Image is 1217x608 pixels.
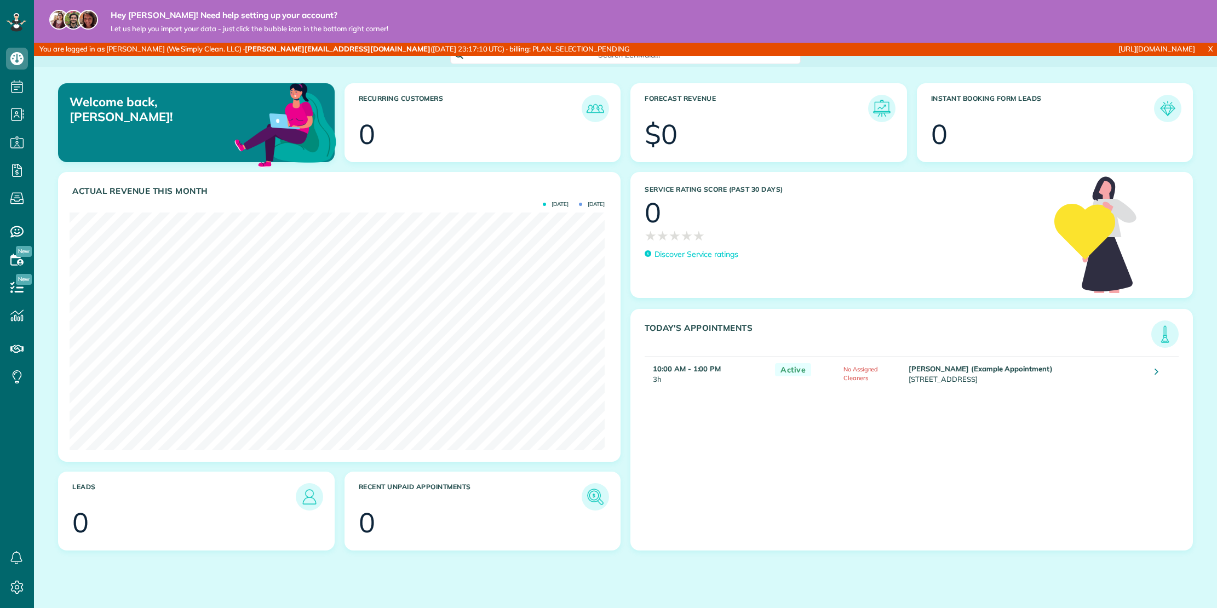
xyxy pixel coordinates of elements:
a: Discover Service ratings [645,249,738,260]
span: Active [775,363,811,377]
img: jorge-587dff0eeaa6aab1f244e6dc62b8924c3b6ad411094392a53c71c6c4a576187d.jpg [64,10,83,30]
div: $0 [645,121,678,148]
div: 0 [359,509,375,536]
span: ★ [657,226,669,245]
img: icon_unpaid_appointments-47b8ce3997adf2238b356f14209ab4cced10bd1f174958f3ca8f1d0dd7fffeee.png [584,486,606,508]
img: dashboard_welcome-42a62b7d889689a78055ac9021e634bf52bae3f8056760290aed330b23ab8690.png [232,71,338,177]
h3: Service Rating score (past 30 days) [645,186,1043,193]
div: 0 [359,121,375,148]
strong: [PERSON_NAME][EMAIL_ADDRESS][DOMAIN_NAME] [245,44,430,53]
div: You are logged in as [PERSON_NAME] (We Simply Clean. LLC) · ([DATE] 23:17:10 UTC) · billing: PLAN... [34,43,810,56]
td: [STREET_ADDRESS] [906,356,1146,390]
div: 0 [931,121,948,148]
h3: Recent unpaid appointments [359,483,582,511]
span: New [16,246,32,257]
img: icon_recurring_customers-cf858462ba22bcd05b5a5880d41d6543d210077de5bb9ebc9590e49fd87d84ed.png [584,97,606,119]
h3: Recurring Customers [359,95,582,122]
span: [DATE] [543,202,569,207]
img: icon_form_leads-04211a6a04a5b2264e4ee56bc0799ec3eb69b7e499cbb523a139df1d13a81ae0.png [1157,97,1179,119]
img: maria-72a9807cf96188c08ef61303f053569d2e2a8a1cde33d635c8a3ac13582a053d.jpg [49,10,69,30]
img: icon_todays_appointments-901f7ab196bb0bea1936b74009e4eb5ffbc2d2711fa7634e0d609ed5ef32b18b.png [1154,323,1176,345]
strong: Hey [PERSON_NAME]! Need help setting up your account? [111,10,388,21]
span: No Assigned Cleaners [843,365,879,382]
h3: Instant Booking Form Leads [931,95,1155,122]
span: ★ [669,226,681,245]
img: michelle-19f622bdf1676172e81f8f8fba1fb50e276960ebfe0243fe18214015130c80e4.jpg [78,10,98,30]
div: 0 [645,199,661,226]
span: ★ [693,226,705,245]
h3: Leads [72,483,296,511]
h3: Actual Revenue this month [72,186,609,196]
span: ★ [681,226,693,245]
strong: 10:00 AM - 1:00 PM [653,364,721,373]
div: 0 [72,509,89,536]
strong: [PERSON_NAME] (Example Appointment) [909,364,1053,373]
h3: Forecast Revenue [645,95,868,122]
img: icon_leads-1bed01f49abd5b7fead27621c3d59655bb73ed531f8eeb49469d10e621d6b896.png [298,486,320,508]
span: ★ [645,226,657,245]
p: Welcome back, [PERSON_NAME]! [70,95,247,124]
img: icon_forecast_revenue-8c13a41c7ed35a8dcfafea3cbb826a0462acb37728057bba2d056411b612bbbe.png [871,97,893,119]
h3: Today's Appointments [645,323,1151,348]
span: Let us help you import your data - just click the bubble icon in the bottom right corner! [111,24,388,33]
p: Discover Service ratings [655,249,738,260]
a: [URL][DOMAIN_NAME] [1118,44,1195,53]
a: X [1204,43,1217,55]
span: [DATE] [579,202,605,207]
span: New [16,274,32,285]
td: 3h [645,356,770,390]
